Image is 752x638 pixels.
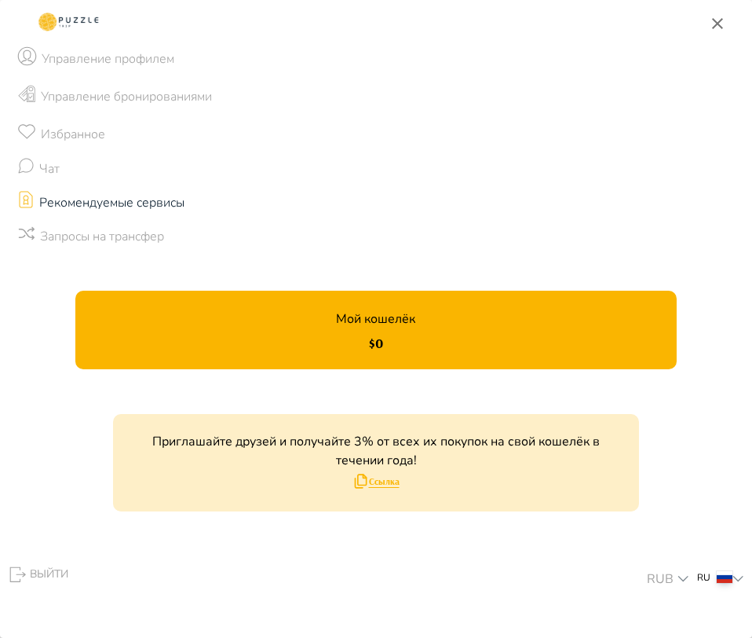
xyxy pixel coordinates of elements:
[369,335,383,351] h1: $ 0
[41,87,212,106] p: Управление бронированиями
[42,49,174,68] p: Управление профилем
[132,432,621,470] p: Приглашайте друзей и получайте 3% от всех их покупок на свой кошелёк в течении года!
[717,571,732,583] img: lang
[336,310,415,328] p: Мой кошелёк
[642,570,697,592] div: RUB
[697,570,710,585] p: RU
[39,159,60,178] p: Чат
[40,227,164,246] p: Запросы на трансфер
[41,125,105,144] p: Избранное
[39,193,184,212] p: Рекомендуемые сервисы
[313,470,439,493] button: Ссылка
